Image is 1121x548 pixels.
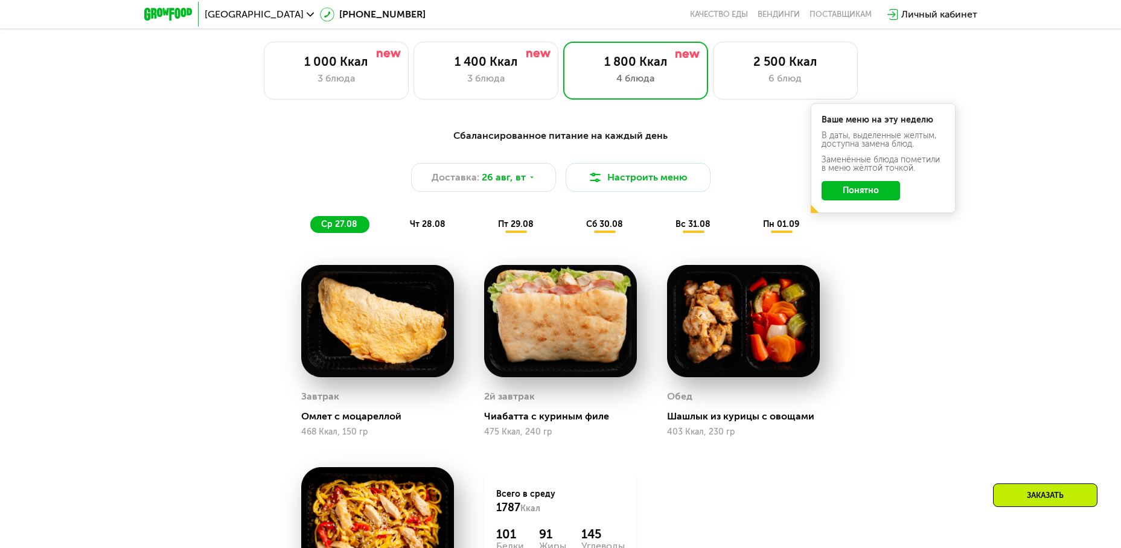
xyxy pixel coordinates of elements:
[410,219,446,229] span: чт 28.08
[901,7,977,22] div: Личный кабинет
[496,501,520,514] span: 1787
[301,410,464,422] div: Омлет с моцареллой
[426,54,546,69] div: 1 400 Ккал
[726,71,845,86] div: 6 блюд
[758,10,800,19] a: Вендинги
[426,71,546,86] div: 3 блюда
[822,116,945,124] div: Ваше меню на эту неделю
[576,54,695,69] div: 1 800 Ккал
[432,170,479,185] span: Доставка:
[496,488,625,515] div: Всего в среду
[726,54,845,69] div: 2 500 Ккал
[520,503,540,514] span: Ккал
[498,219,534,229] span: пт 29.08
[667,410,829,422] div: Шашлык из курицы с овощами
[763,219,799,229] span: пн 01.09
[822,156,945,173] div: Заменённые блюда пометили в меню жёлтой точкой.
[320,7,426,22] a: [PHONE_NUMBER]
[690,10,748,19] a: Качество еды
[301,427,454,437] div: 468 Ккал, 150 гр
[276,54,396,69] div: 1 000 Ккал
[482,170,526,185] span: 26 авг, вт
[675,219,711,229] span: вс 31.08
[203,129,918,144] div: Сбалансированное питание на каждый день
[993,483,1097,507] div: Заказать
[276,71,396,86] div: 3 блюда
[822,132,945,148] div: В даты, выделенные желтым, доступна замена блюд.
[321,219,357,229] span: ср 27.08
[484,387,535,406] div: 2й завтрак
[822,181,900,200] button: Понятно
[581,527,625,541] div: 145
[566,163,711,192] button: Настроить меню
[484,427,637,437] div: 475 Ккал, 240 гр
[484,410,647,422] div: Чиабатта с куриным филе
[586,219,623,229] span: сб 30.08
[667,387,692,406] div: Обед
[576,71,695,86] div: 4 блюда
[667,427,820,437] div: 403 Ккал, 230 гр
[205,10,304,19] span: [GEOGRAPHIC_DATA]
[539,527,566,541] div: 91
[810,10,872,19] div: поставщикам
[301,387,339,406] div: Завтрак
[496,527,524,541] div: 101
